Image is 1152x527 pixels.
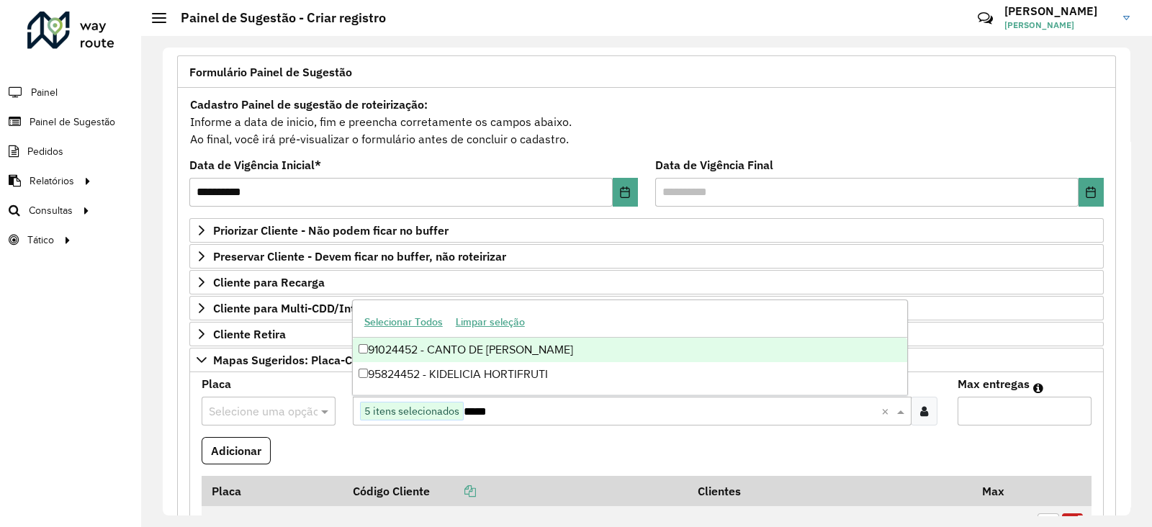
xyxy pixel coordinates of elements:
[189,95,1104,148] div: Informe a data de inicio, fim e preencha corretamente os campos abaixo. Ao final, você irá pré-vi...
[449,311,531,333] button: Limpar seleção
[27,233,54,248] span: Tático
[973,476,1030,506] th: Max
[213,276,325,288] span: Cliente para Recarga
[1079,178,1104,207] button: Choose Date
[189,270,1104,294] a: Cliente para Recarga
[189,296,1104,320] a: Cliente para Multi-CDD/Internalização
[189,156,321,174] label: Data de Vigência Inicial
[213,328,286,340] span: Cliente Retira
[189,66,352,78] span: Formulário Painel de Sugestão
[958,375,1030,392] label: Max entregas
[202,476,343,506] th: Placa
[343,476,688,506] th: Código Cliente
[970,3,1001,34] a: Contato Rápido
[27,144,63,159] span: Pedidos
[202,375,231,392] label: Placa
[613,178,638,207] button: Choose Date
[29,203,73,218] span: Consultas
[688,476,973,506] th: Clientes
[353,362,908,387] div: 95824452 - KIDELICIA HORTIFRUTI
[189,218,1104,243] a: Priorizar Cliente - Não podem ficar no buffer
[1004,4,1112,18] h3: [PERSON_NAME]
[166,10,386,26] h2: Painel de Sugestão - Criar registro
[881,402,894,420] span: Clear all
[189,322,1104,346] a: Cliente Retira
[358,311,449,333] button: Selecionar Todos
[189,244,1104,269] a: Preservar Cliente - Devem ficar no buffer, não roteirizar
[31,85,58,100] span: Painel
[213,302,416,314] span: Cliente para Multi-CDD/Internalização
[30,174,74,189] span: Relatórios
[190,97,428,112] strong: Cadastro Painel de sugestão de roteirização:
[361,402,463,420] span: 5 itens selecionados
[213,354,382,366] span: Mapas Sugeridos: Placa-Cliente
[213,251,506,262] span: Preservar Cliente - Devem ficar no buffer, não roteirizar
[430,484,476,498] a: Copiar
[1004,19,1112,32] span: [PERSON_NAME]
[1033,382,1043,394] em: Máximo de clientes que serão colocados na mesma rota com os clientes informados
[213,225,449,236] span: Priorizar Cliente - Não podem ficar no buffer
[352,299,909,395] ng-dropdown-panel: Options list
[353,338,908,362] div: 91024452 - CANTO DE [PERSON_NAME]
[655,156,773,174] label: Data de Vigência Final
[202,437,271,464] button: Adicionar
[30,114,115,130] span: Painel de Sugestão
[189,348,1104,372] a: Mapas Sugeridos: Placa-Cliente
